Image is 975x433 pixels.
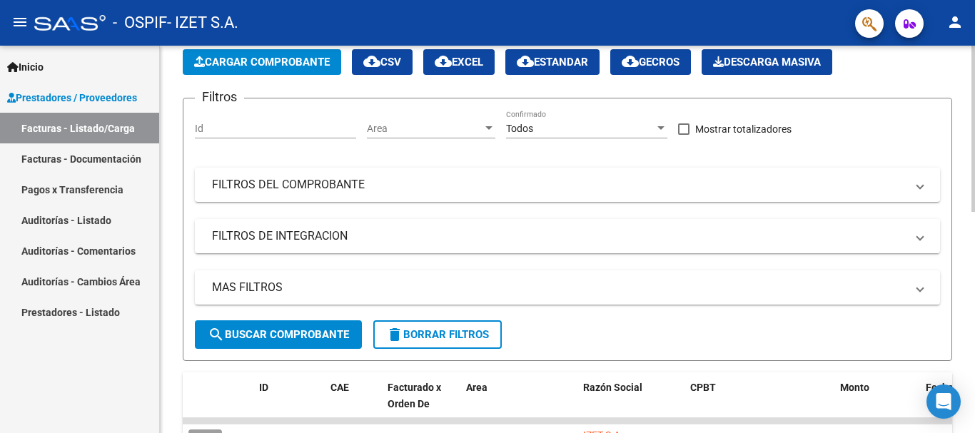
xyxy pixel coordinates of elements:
span: Estandar [517,56,588,68]
span: Todos [506,123,533,134]
mat-icon: cloud_download [363,53,380,70]
span: Cargar Comprobante [194,56,330,68]
mat-panel-title: FILTROS DEL COMPROBANTE [212,177,906,193]
mat-icon: cloud_download [435,53,452,70]
span: Inicio [7,59,44,75]
span: Monto [840,382,869,393]
span: Borrar Filtros [386,328,489,341]
span: - IZET S.A. [167,7,238,39]
span: Prestadores / Proveedores [7,90,137,106]
mat-icon: delete [386,326,403,343]
mat-icon: person [946,14,964,31]
mat-icon: cloud_download [517,53,534,70]
mat-panel-title: MAS FILTROS [212,280,906,295]
span: - OSPIF [113,7,167,39]
span: EXCEL [435,56,483,68]
button: CSV [352,49,413,75]
div: Open Intercom Messenger [926,384,961,419]
mat-panel-title: FILTROS DE INTEGRACION [212,228,906,244]
span: CSV [363,56,401,68]
span: CAE [330,382,349,393]
span: Area [466,382,487,393]
span: Razón Social [583,382,642,393]
span: CPBT [690,382,716,393]
mat-icon: cloud_download [622,53,639,70]
mat-expansion-panel-header: FILTROS DE INTEGRACION [195,219,940,253]
button: Cargar Comprobante [183,49,341,75]
button: Borrar Filtros [373,320,502,349]
span: Mostrar totalizadores [695,121,792,138]
span: Facturado x Orden De [388,382,441,409]
button: Buscar Comprobante [195,320,362,349]
button: Gecros [610,49,691,75]
h3: Filtros [195,87,244,107]
mat-expansion-panel-header: MAS FILTROS [195,270,940,305]
mat-icon: menu [11,14,29,31]
button: Estandar [505,49,600,75]
span: ID [259,382,268,393]
span: Buscar Comprobante [208,328,349,341]
button: Descarga Masiva [702,49,832,75]
mat-icon: search [208,326,225,343]
span: Gecros [622,56,680,68]
span: Descarga Masiva [713,56,821,68]
mat-expansion-panel-header: FILTROS DEL COMPROBANTE [195,168,940,202]
span: Area [367,123,483,135]
button: EXCEL [423,49,495,75]
app-download-masive: Descarga masiva de comprobantes (adjuntos) [702,49,832,75]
